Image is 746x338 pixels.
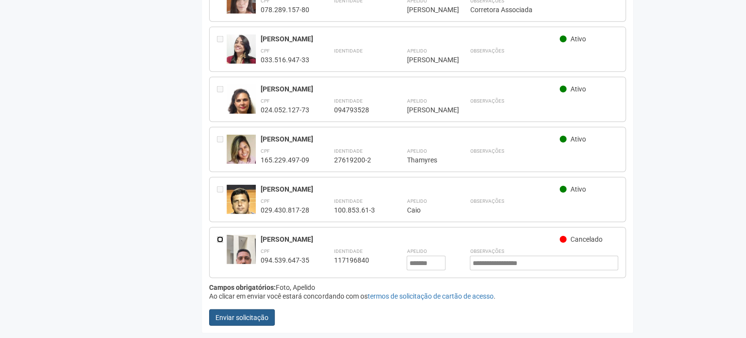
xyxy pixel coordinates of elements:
div: 27619200-2 [334,156,382,164]
div: 100.853.61-3 [334,206,382,214]
img: user.jpg [227,185,256,224]
div: [PERSON_NAME] [261,135,560,143]
div: Thamyres [407,156,445,164]
div: [PERSON_NAME] [261,235,560,244]
strong: Apelido [407,148,426,154]
div: [PERSON_NAME] [407,55,445,64]
strong: Identidade [334,98,362,104]
img: user.jpg [227,35,256,71]
strong: Observações [470,48,504,53]
div: Entre em contato com a Aministração para solicitar o cancelamento ou 2a via [217,85,227,114]
div: Caio [407,206,445,214]
div: Entre em contato com a Aministração para solicitar o cancelamento ou 2a via [217,185,227,214]
div: [PERSON_NAME] [261,85,560,93]
strong: CPF [261,249,270,254]
strong: CPF [261,98,270,104]
strong: Observações [470,249,504,254]
div: 029.430.817-28 [261,206,309,214]
div: 094793528 [334,106,382,114]
strong: Apelido [407,98,426,104]
div: Corretora Associada [470,5,618,14]
div: Entre em contato com a Aministração para solicitar o cancelamento ou 2a via [217,135,227,164]
strong: CPF [261,48,270,53]
button: Enviar solicitação [209,309,275,326]
strong: Campos obrigatórios: [209,284,276,291]
div: 078.289.157-80 [261,5,309,14]
a: termos de solicitação de cartão de acesso [367,292,493,300]
div: 117196840 [334,256,382,265]
strong: Observações [470,198,504,204]
strong: CPF [261,198,270,204]
div: 165.229.497-09 [261,156,309,164]
div: 033.516.947-33 [261,55,309,64]
div: [PERSON_NAME] [407,5,445,14]
div: Entre em contato com a Aministração para solicitar o cancelamento ou 2a via [217,35,227,64]
div: [PERSON_NAME] [261,35,560,43]
span: Ativo [570,135,586,143]
div: [PERSON_NAME] [261,185,560,194]
span: Ativo [570,85,586,93]
strong: Apelido [407,198,426,204]
span: Ativo [570,185,586,193]
strong: Apelido [407,249,426,254]
strong: Identidade [334,198,362,204]
strong: Apelido [407,48,426,53]
strong: Observações [470,98,504,104]
div: Ao clicar em enviar você estará concordando com os . [209,292,626,301]
strong: CPF [261,148,270,154]
div: 024.052.127-73 [261,106,309,114]
img: user.jpg [227,85,256,121]
strong: Identidade [334,48,362,53]
span: Ativo [570,35,586,43]
strong: Identidade [334,148,362,154]
div: 094.539.647-35 [261,256,309,265]
div: [PERSON_NAME] [407,106,445,114]
span: Cancelado [570,235,603,243]
strong: Identidade [334,249,362,254]
img: user.jpg [227,235,256,287]
strong: Observações [470,148,504,154]
div: Foto, Apelido [209,283,626,292]
img: user.jpg [227,135,256,165]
